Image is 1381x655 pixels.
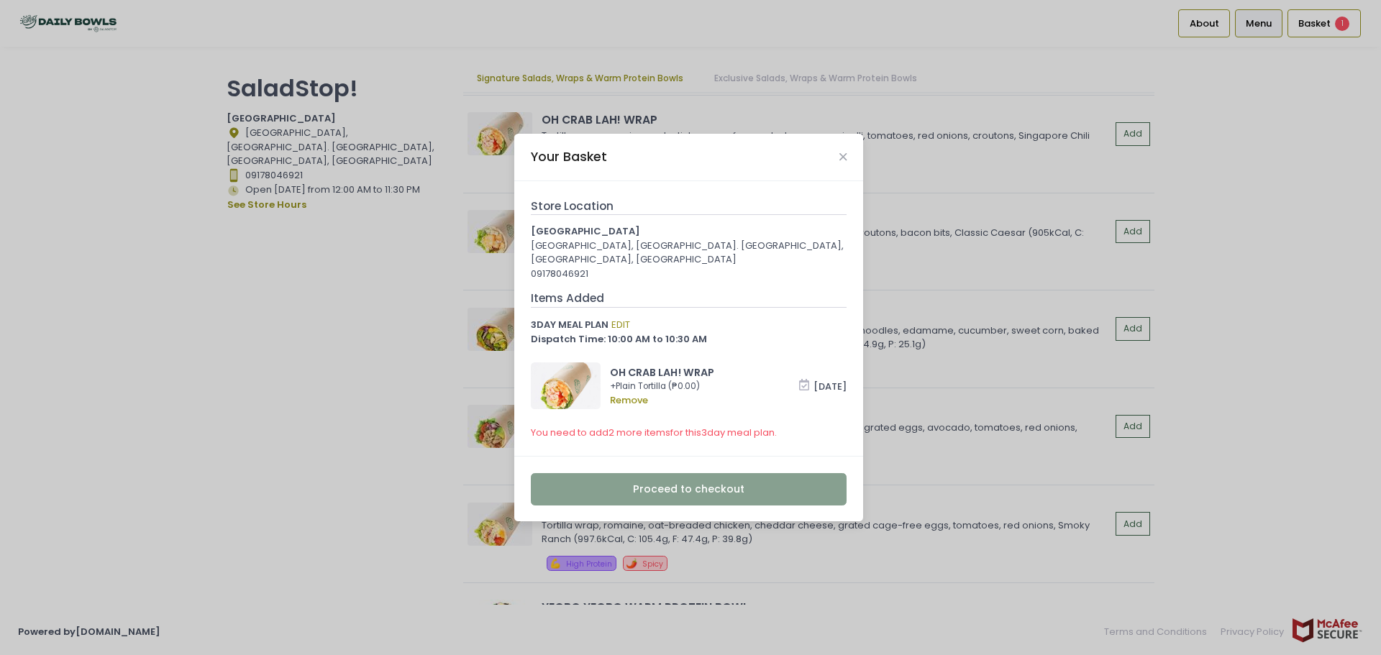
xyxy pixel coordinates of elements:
span: Remove [610,393,648,407]
a: Remove [610,393,799,408]
button: Proceed to checkout [531,473,847,505]
div: + Plain Tortilla ( ₱0.00 ) [610,380,799,393]
div: Your Basket [531,147,607,166]
div: 09178046921 [531,267,847,281]
button: EDIT [611,317,631,333]
span: 3 day meal plan [531,318,609,331]
div: Items Added [531,290,847,307]
button: Close [839,153,847,160]
b: [GEOGRAPHIC_DATA] [531,224,640,238]
div: OH CRAB LAH! WRAP [610,365,799,380]
div: [GEOGRAPHIC_DATA], [GEOGRAPHIC_DATA]. [GEOGRAPHIC_DATA], [GEOGRAPHIC_DATA], [GEOGRAPHIC_DATA] [531,239,847,267]
div: Store Location [531,198,847,215]
div: Dispatch Time: 10:00 AM to 10:30 AM [531,332,847,347]
span: You need to add 2 more items for this 3 day meal plan. [531,426,777,439]
span: [DATE] [813,379,847,393]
